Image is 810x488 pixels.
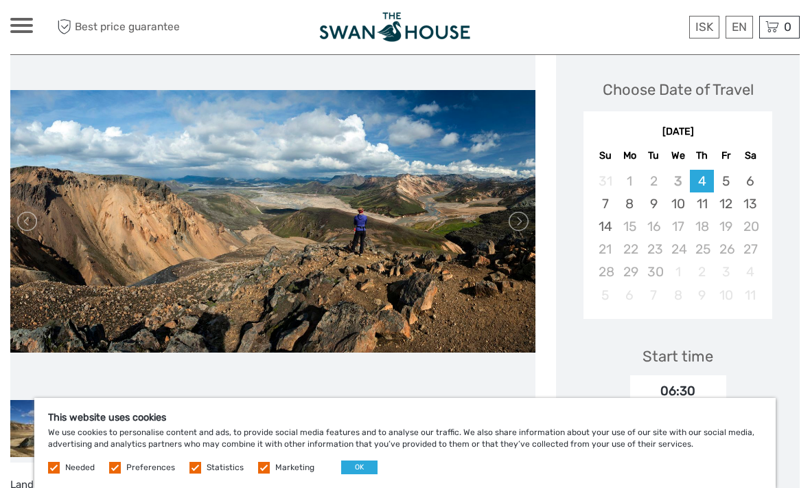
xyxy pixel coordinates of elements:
div: We [666,146,690,165]
div: Not available Sunday, October 5th, 2025 [593,284,617,307]
div: Not available Thursday, October 2nd, 2025 [690,260,714,283]
div: month 2025-09 [588,170,767,307]
div: Choose Tuesday, September 9th, 2025 [642,192,666,215]
img: c024c856f3c7445a9e0733a1a98f5ead_slider_thumbnail.jpg [10,400,113,458]
label: Needed [65,462,95,474]
div: 06:30 [630,375,726,407]
div: Su [593,146,617,165]
div: Not available Monday, October 6th, 2025 [618,284,642,307]
div: Not available Tuesday, September 16th, 2025 [642,215,666,238]
img: bce597b4f8fc4017a7c04065c2a78b66_main_slider.jpg [10,90,535,353]
div: Not available Thursday, October 9th, 2025 [690,284,714,307]
div: Choose Monday, September 8th, 2025 [618,192,642,215]
div: Sa [738,146,762,165]
div: Choose Sunday, September 14th, 2025 [593,215,617,238]
div: Not available Sunday, September 28th, 2025 [593,260,617,283]
button: Open LiveChat chat widget [158,21,174,38]
label: Statistics [207,462,244,474]
div: Not available Saturday, October 4th, 2025 [738,260,762,283]
div: Tu [642,146,666,165]
div: Not available Sunday, September 21st, 2025 [593,238,617,260]
span: Best price guarantee [54,16,208,38]
div: Not available Monday, September 22nd, 2025 [618,238,642,260]
div: We use cookies to personalise content and ads, to provide social media features and to analyse ou... [34,398,776,488]
div: Not available Saturday, September 27th, 2025 [738,238,762,260]
div: Choose Friday, September 12th, 2025 [714,192,738,215]
label: Marketing [275,462,314,474]
div: Fr [714,146,738,165]
div: Not available Monday, September 15th, 2025 [618,215,642,238]
h5: This website uses cookies [48,412,762,423]
div: Mo [618,146,642,165]
div: Not available Wednesday, September 3rd, 2025 [666,170,690,192]
span: 0 [782,20,794,34]
div: Not available Monday, September 29th, 2025 [618,260,642,283]
div: Choose Thursday, September 4th, 2025 [690,170,714,192]
div: Not available Tuesday, September 30th, 2025 [642,260,666,283]
img: Reykjavik Apartment [319,10,470,44]
p: We're away right now. Please check back later! [19,24,155,35]
div: Th [690,146,714,165]
div: Not available Tuesday, September 2nd, 2025 [642,170,666,192]
div: Not available Saturday, September 20th, 2025 [738,215,762,238]
button: OK [341,461,378,474]
span: ISK [695,20,713,34]
div: Not available Thursday, September 25th, 2025 [690,238,714,260]
div: EN [726,16,753,38]
div: Choose Saturday, September 13th, 2025 [738,192,762,215]
div: Not available Sunday, August 31st, 2025 [593,170,617,192]
div: Not available Wednesday, September 24th, 2025 [666,238,690,260]
div: [DATE] [583,125,772,140]
div: Choose Wednesday, September 10th, 2025 [666,192,690,215]
div: Start time [643,346,713,367]
label: Preferences [126,462,175,474]
div: Choose Thursday, September 11th, 2025 [690,192,714,215]
div: Not available Friday, September 26th, 2025 [714,238,738,260]
div: Not available Wednesday, September 17th, 2025 [666,215,690,238]
div: Not available Tuesday, October 7th, 2025 [642,284,666,307]
div: Not available Wednesday, October 1st, 2025 [666,260,690,283]
div: Not available Friday, October 10th, 2025 [714,284,738,307]
div: Not available Tuesday, September 23rd, 2025 [642,238,666,260]
div: Choose Friday, September 5th, 2025 [714,170,738,192]
div: Not available Thursday, September 18th, 2025 [690,215,714,238]
div: Choose Sunday, September 7th, 2025 [593,192,617,215]
div: Not available Friday, October 3rd, 2025 [714,260,738,283]
div: Not available Saturday, October 11th, 2025 [738,284,762,307]
div: Not available Wednesday, October 8th, 2025 [666,284,690,307]
div: Not available Friday, September 19th, 2025 [714,215,738,238]
div: Not available Monday, September 1st, 2025 [618,170,642,192]
div: Choose Date of Travel [603,79,754,100]
div: Choose Saturday, September 6th, 2025 [738,170,762,192]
